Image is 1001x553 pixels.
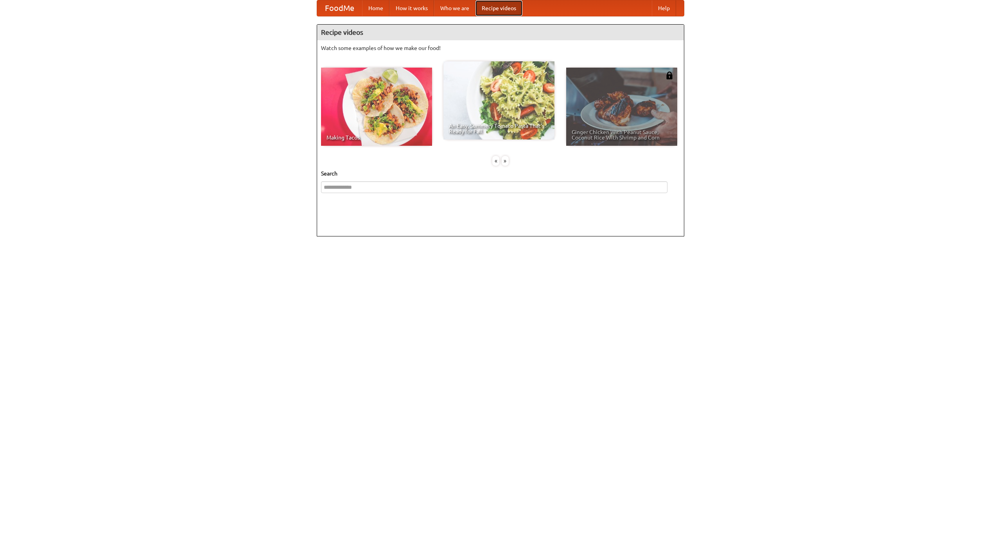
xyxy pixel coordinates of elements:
h4: Recipe videos [317,25,684,40]
img: 483408.png [666,72,673,79]
div: » [502,156,509,166]
a: An Easy, Summery Tomato Pasta That's Ready for Fall [443,61,554,140]
p: Watch some examples of how we make our food! [321,44,680,52]
a: Recipe videos [475,0,522,16]
a: Making Tacos [321,68,432,146]
a: FoodMe [317,0,362,16]
div: « [492,156,499,166]
a: Who we are [434,0,475,16]
a: Help [652,0,676,16]
span: Making Tacos [326,135,427,140]
span: An Easy, Summery Tomato Pasta That's Ready for Fall [449,123,549,134]
a: Home [362,0,389,16]
a: How it works [389,0,434,16]
h5: Search [321,170,680,177]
